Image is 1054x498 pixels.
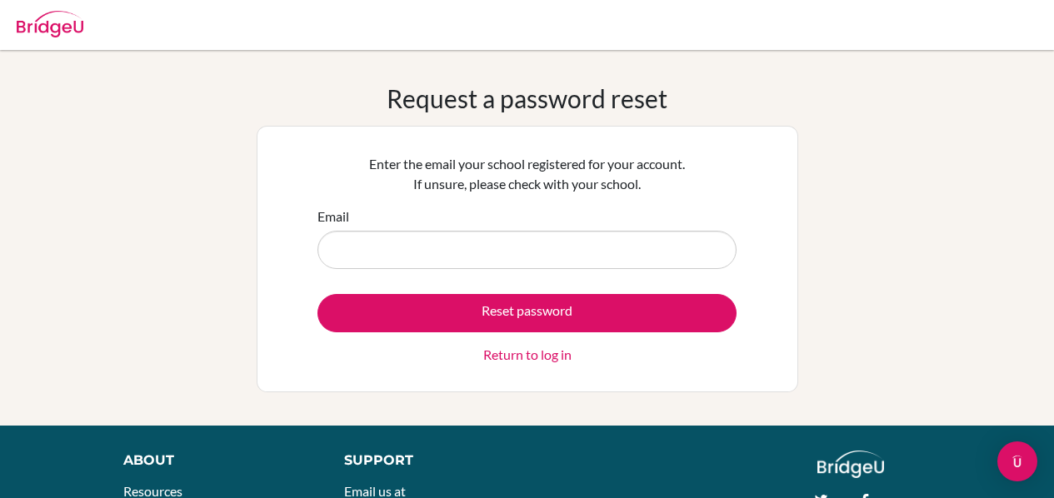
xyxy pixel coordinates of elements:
[817,451,885,478] img: logo_white@2x-f4f0deed5e89b7ecb1c2cc34c3e3d731f90f0f143d5ea2071677605dd97b5244.png
[317,294,737,332] button: Reset password
[387,83,667,113] h1: Request a password reset
[317,154,737,194] p: Enter the email your school registered for your account. If unsure, please check with your school.
[483,345,572,365] a: Return to log in
[997,441,1037,481] div: Open Intercom Messenger
[123,451,307,471] div: About
[317,207,349,227] label: Email
[17,11,83,37] img: Bridge-U
[344,451,511,471] div: Support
